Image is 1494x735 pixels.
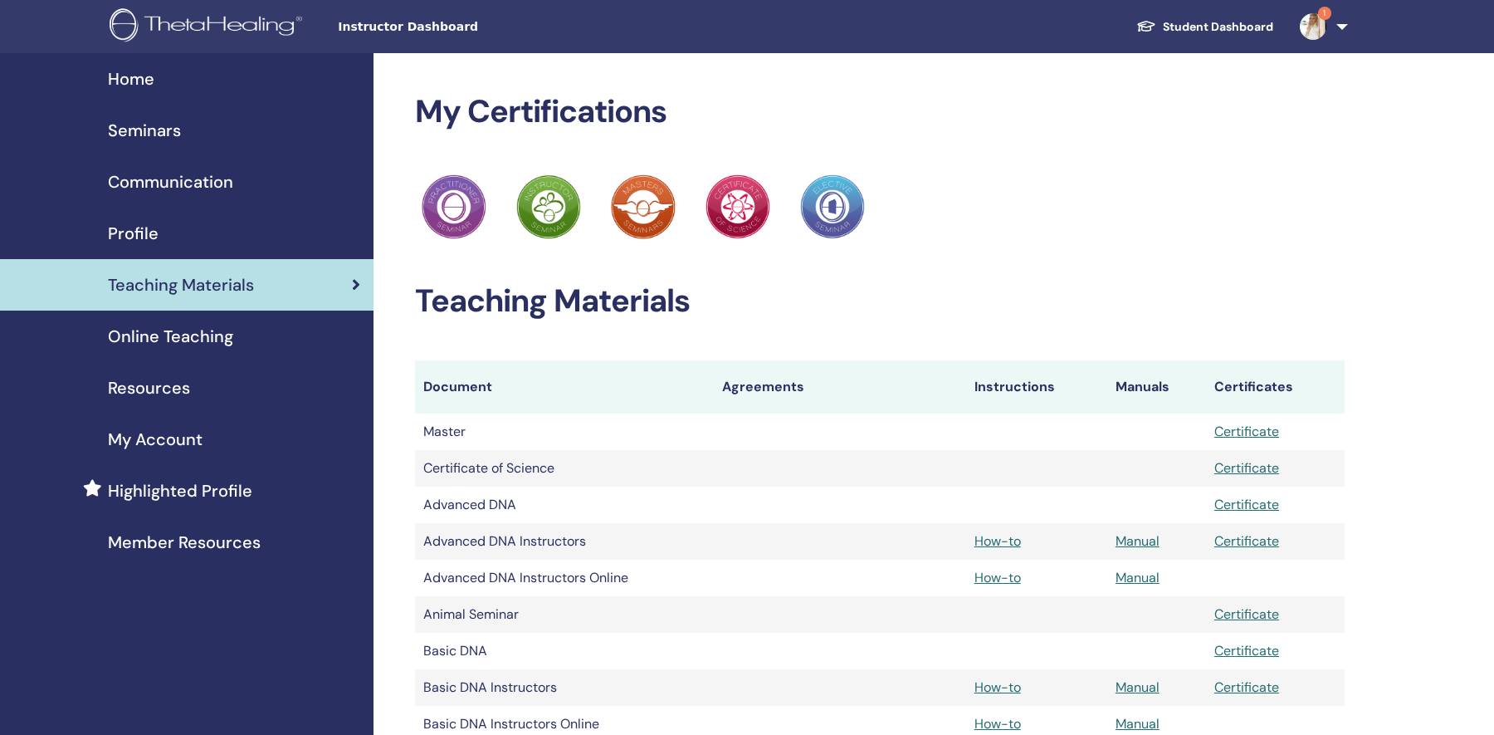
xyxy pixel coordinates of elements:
td: Animal Seminar [415,596,714,633]
img: Practitioner [705,174,770,239]
img: logo.png [110,8,308,46]
td: Master [415,414,714,450]
img: default.jpg [1300,13,1326,40]
th: Instructions [966,360,1107,414]
img: graduation-cap-white.svg [1136,19,1156,33]
th: Manuals [1107,360,1206,414]
a: Certificate [1214,605,1279,623]
a: Manual [1116,715,1160,733]
td: Certificate of Science [415,450,714,487]
span: Profile [108,221,159,246]
span: Teaching Materials [108,272,254,297]
th: Document [415,360,714,414]
a: How-to [974,532,1021,550]
img: Practitioner [516,174,581,239]
img: Practitioner [611,174,676,239]
td: Basic DNA Instructors [415,669,714,706]
span: Highlighted Profile [108,478,252,503]
td: Advanced DNA Instructors [415,523,714,560]
span: Member Resources [108,530,261,555]
td: Basic DNA [415,633,714,669]
h2: Teaching Materials [415,282,1345,321]
a: Manual [1116,679,1160,696]
td: Advanced DNA [415,487,714,523]
a: Certificate [1214,423,1279,440]
span: 1 [1318,7,1331,20]
span: Instructor Dashboard [338,18,587,36]
a: Manual [1116,532,1160,550]
span: Communication [108,169,233,194]
a: How-to [974,715,1021,733]
a: Student Dashboard [1123,12,1286,42]
span: Resources [108,375,190,400]
a: Certificate [1214,642,1279,659]
a: Certificate [1214,679,1279,696]
span: My Account [108,427,203,452]
span: Seminars [108,118,181,143]
span: Online Teaching [108,324,233,349]
img: Practitioner [800,174,865,239]
th: Agreements [714,360,966,414]
h2: My Certifications [415,93,1345,131]
a: Certificate [1214,459,1279,477]
span: Home [108,66,154,91]
td: Advanced DNA Instructors Online [415,560,714,596]
img: Practitioner [422,174,486,239]
a: Manual [1116,569,1160,586]
a: How-to [974,569,1021,586]
a: How-to [974,679,1021,696]
th: Certificates [1206,360,1345,414]
a: Certificate [1214,496,1279,513]
a: Certificate [1214,532,1279,550]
